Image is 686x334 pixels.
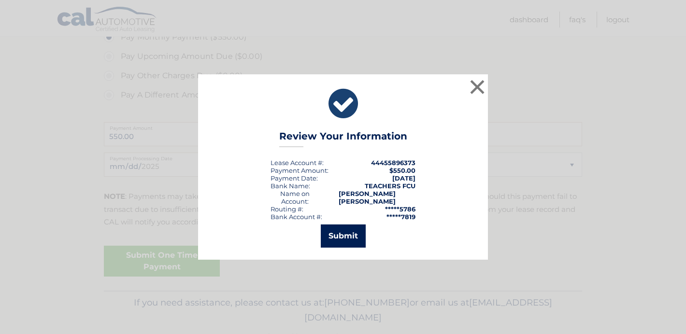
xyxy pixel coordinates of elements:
[365,182,415,190] strong: TEACHERS FCU
[279,130,407,147] h3: Review Your Information
[271,190,319,205] div: Name on Account:
[271,213,322,221] div: Bank Account #:
[339,190,396,205] strong: [PERSON_NAME] [PERSON_NAME]
[321,224,366,248] button: Submit
[271,174,318,182] div: :
[271,159,324,167] div: Lease Account #:
[468,77,487,97] button: ×
[392,174,415,182] span: [DATE]
[389,167,415,174] span: $550.00
[271,174,316,182] span: Payment Date
[371,159,415,167] strong: 44455896373
[271,205,303,213] div: Routing #:
[271,167,329,174] div: Payment Amount:
[271,182,310,190] div: Bank Name:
